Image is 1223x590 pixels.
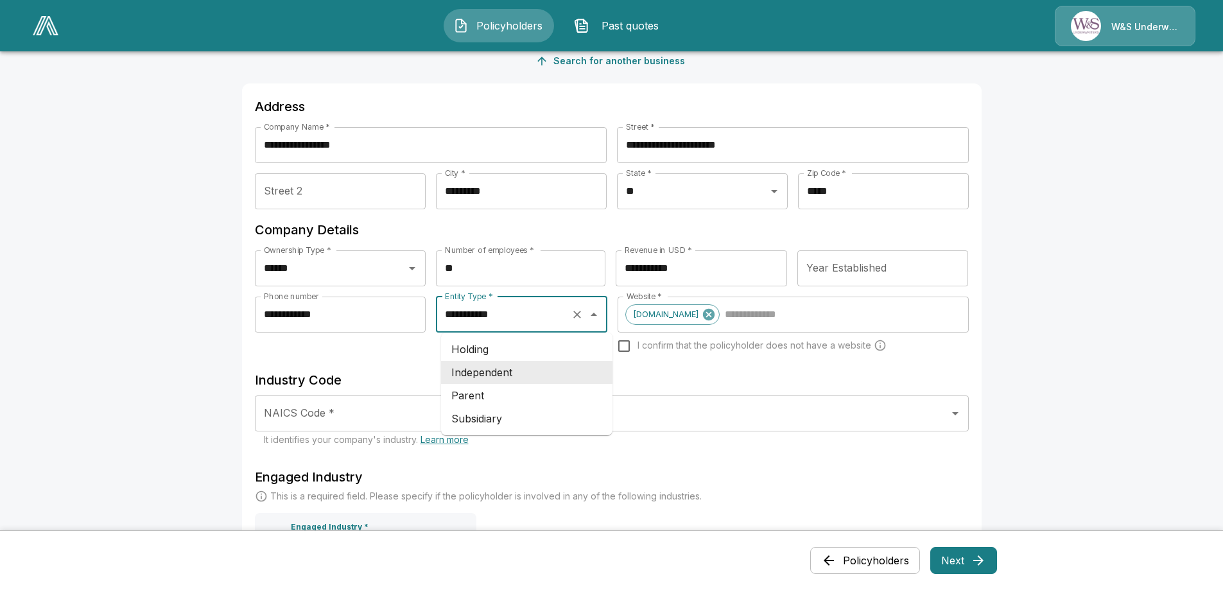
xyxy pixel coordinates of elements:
[585,306,603,324] button: Close
[874,339,887,352] svg: Carriers run a cyber security scan on the policyholders' websites. Please enter a website wheneve...
[568,306,586,324] button: Clear
[627,291,662,302] label: Website *
[264,245,331,256] label: Ownership Type *
[638,339,871,352] span: I confirm that the policyholder does not have a website
[445,291,492,302] label: Entity Type *
[533,49,690,73] button: Search for another business
[626,307,706,322] span: [DOMAIN_NAME]
[255,467,969,487] h6: Engaged Industry
[626,121,655,132] label: Street *
[255,513,476,573] button: Engaged Industry *Specify the policyholder engaged industry.
[441,407,612,430] li: Subsidiary
[403,259,421,277] button: Open
[946,404,964,422] button: Open
[264,434,469,445] span: It identifies your company's industry.
[594,18,665,33] span: Past quotes
[807,168,846,178] label: Zip Code *
[474,18,544,33] span: Policyholders
[625,304,720,325] div: [DOMAIN_NAME]
[441,338,612,361] li: Holding
[625,245,692,256] label: Revenue in USD *
[765,182,783,200] button: Open
[930,547,997,574] button: Next
[441,384,612,407] li: Parent
[270,490,702,503] p: This is a required field. Please specify if the policyholder is involved in any of the following ...
[255,370,969,390] h6: Industry Code
[291,523,369,532] p: Engaged Industry *
[810,547,920,574] button: Policyholders
[445,168,465,178] label: City *
[421,434,469,445] a: Learn more
[444,9,554,42] button: Policyholders IconPolicyholders
[453,18,469,33] img: Policyholders Icon
[564,9,675,42] button: Past quotes IconPast quotes
[264,291,319,302] label: Phone number
[574,18,589,33] img: Past quotes Icon
[33,16,58,35] img: AA Logo
[626,168,652,178] label: State *
[255,96,969,117] h6: Address
[445,245,534,256] label: Number of employees *
[255,220,969,240] h6: Company Details
[264,121,330,132] label: Company Name *
[441,361,612,384] li: Independent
